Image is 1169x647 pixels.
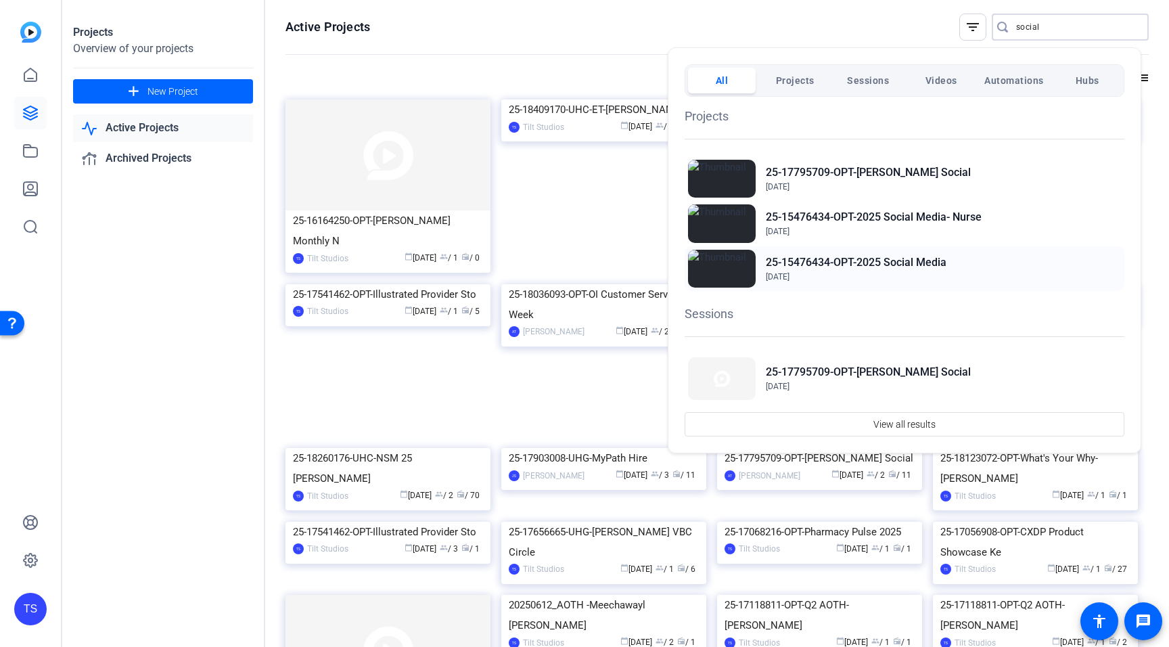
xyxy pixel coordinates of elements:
[688,160,756,198] img: Thumbnail
[685,107,1124,125] h1: Projects
[984,68,1044,93] span: Automations
[688,357,756,400] img: Thumbnail
[776,68,815,93] span: Projects
[1076,68,1099,93] span: Hubs
[766,209,982,225] h2: 25-15476434-OPT-2025 Social Media- Nurse
[925,68,957,93] span: Videos
[766,254,946,271] h2: 25-15476434-OPT-2025 Social Media
[688,204,756,242] img: Thumbnail
[873,411,936,437] span: View all results
[766,227,789,236] span: [DATE]
[766,364,971,380] h2: 25-17795709-OPT-[PERSON_NAME] Social
[847,68,889,93] span: Sessions
[685,305,1124,323] h1: Sessions
[766,382,789,391] span: [DATE]
[685,412,1124,437] button: View all results
[716,68,729,93] span: All
[766,272,789,282] span: [DATE]
[688,250,756,288] img: Thumbnail
[766,182,789,192] span: [DATE]
[766,164,971,181] h2: 25-17795709-OPT-[PERSON_NAME] Social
